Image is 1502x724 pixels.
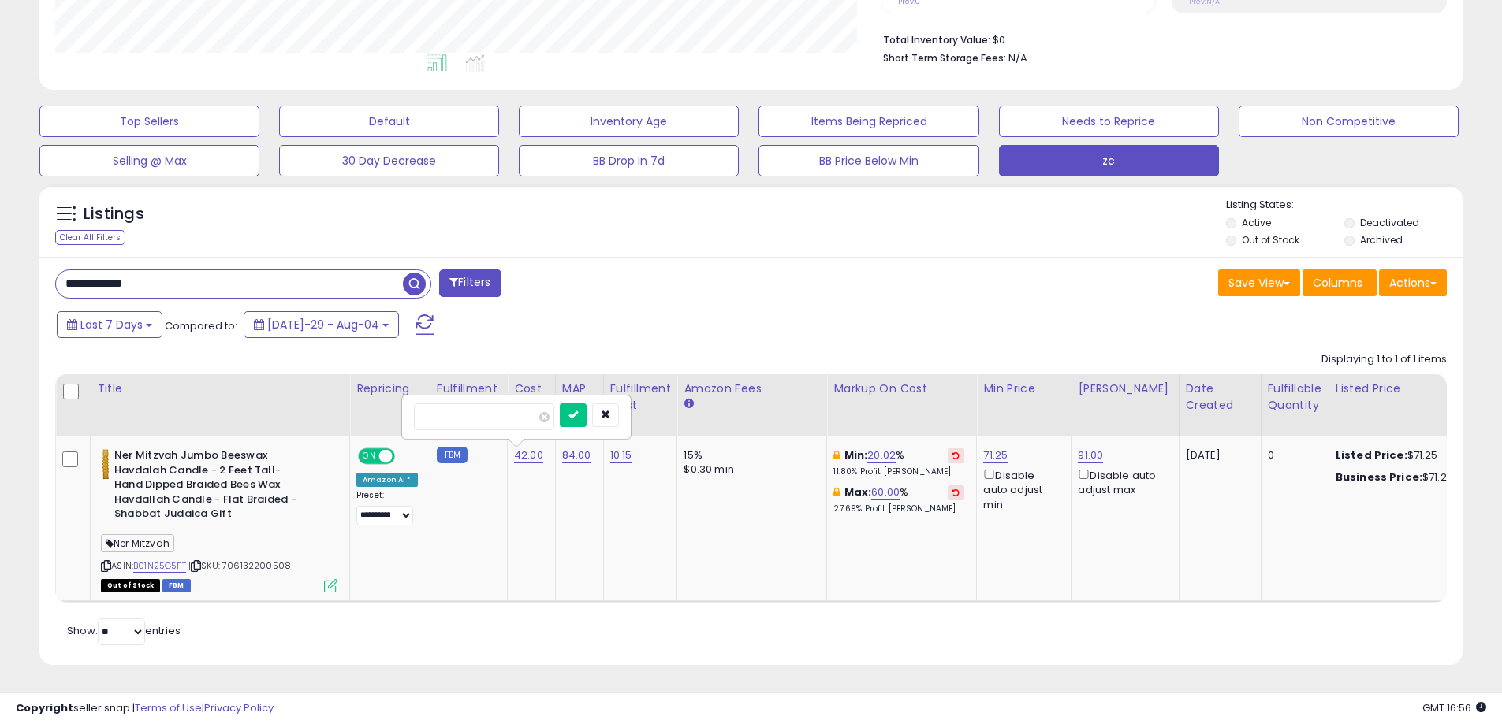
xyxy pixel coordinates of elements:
[114,448,306,525] b: Ner Mitzvah Jumbo Beeswax Havdalah Candle - 2 Feet Tall- Hand Dipped Braided Bees Wax Havdallah C...
[983,447,1008,463] a: 71.25
[84,203,144,225] h5: Listings
[162,579,191,592] span: FBM
[356,381,423,397] div: Repricing
[1268,381,1322,414] div: Fulfillable Quantity
[16,701,274,716] div: seller snap | |
[1186,381,1254,414] div: Date Created
[758,106,978,137] button: Items Being Repriced
[39,145,259,176] button: Selling @ Max
[867,447,896,463] a: 20.02
[758,145,978,176] button: BB Price Below Min
[101,579,160,592] span: All listings that are currently out of stock and unavailable for purchase on Amazon
[1078,447,1103,463] a: 91.00
[514,381,549,397] div: Cost
[883,33,990,46] b: Total Inventory Value:
[57,311,162,338] button: Last 7 Days
[135,700,202,715] a: Terms of Use
[1313,275,1362,291] span: Columns
[279,106,499,137] button: Default
[999,145,1219,176] button: zc
[1078,381,1172,397] div: [PERSON_NAME]
[562,447,591,463] a: 84.00
[871,485,900,500] a: 60.00
[1379,269,1447,296] button: Actions
[1321,352,1447,367] div: Displaying 1 to 1 of 1 items
[844,447,868,462] b: Min:
[437,381,501,397] div: Fulfillment
[1336,470,1467,485] div: $71.25
[133,559,186,573] a: B01N25G5FT
[1303,269,1377,296] button: Columns
[983,466,1059,512] div: Disable auto adjust min
[1078,466,1166,497] div: Disable auto adjust max
[55,230,125,245] div: Clear All Filters
[80,317,143,332] span: Last 7 Days
[1360,233,1403,247] label: Archived
[519,145,739,176] button: BB Drop in 7d
[684,462,814,477] div: $0.30 min
[101,448,110,480] img: 317Tq7ROuqL._SL40_.jpg
[983,381,1064,397] div: Min Price
[833,448,964,477] div: %
[267,317,379,332] span: [DATE]-29 - Aug-04
[437,447,468,463] small: FBM
[1186,448,1249,462] div: [DATE]
[684,381,820,397] div: Amazon Fees
[519,106,739,137] button: Inventory Age
[356,473,418,487] div: Amazon AI *
[883,29,1435,48] li: $0
[1008,50,1027,65] span: N/A
[684,397,693,411] small: Amazon Fees.
[101,534,174,552] span: Ner Mitzvah
[67,623,181,638] span: Show: entries
[844,485,872,499] b: Max:
[97,381,343,397] div: Title
[1242,233,1299,247] label: Out of Stock
[16,700,73,715] strong: Copyright
[165,318,237,333] span: Compared to:
[101,448,337,590] div: ASIN:
[833,381,970,397] div: Markup on Cost
[439,269,501,297] button: Filters
[244,311,399,338] button: [DATE]-29 - Aug-04
[1242,216,1271,229] label: Active
[833,466,964,477] p: 11.80% Profit [PERSON_NAME]
[204,700,274,715] a: Privacy Policy
[1336,447,1407,462] b: Listed Price:
[1336,381,1472,397] div: Listed Price
[827,374,977,436] th: The percentage added to the cost of goods (COGS) that forms the calculator for Min & Max prices.
[1239,106,1459,137] button: Non Competitive
[279,145,499,176] button: 30 Day Decrease
[188,559,291,572] span: | SKU: 706132200508
[999,106,1219,137] button: Needs to Reprice
[356,490,418,525] div: Preset:
[1336,448,1467,462] div: $71.25
[393,450,418,463] span: OFF
[514,447,543,463] a: 42.00
[883,51,1006,65] b: Short Term Storage Fees:
[360,450,379,463] span: ON
[1360,216,1419,229] label: Deactivated
[1336,470,1422,485] b: Business Price:
[39,106,259,137] button: Top Sellers
[1422,700,1486,715] span: 2025-08-12 16:56 GMT
[610,447,632,463] a: 10.15
[684,448,814,462] div: 15%
[833,503,964,514] p: 27.69% Profit [PERSON_NAME]
[1218,269,1300,296] button: Save View
[610,381,671,414] div: Fulfillment Cost
[1268,448,1317,462] div: 0
[562,381,597,397] div: MAP
[1226,198,1463,213] p: Listing States:
[833,485,964,514] div: %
